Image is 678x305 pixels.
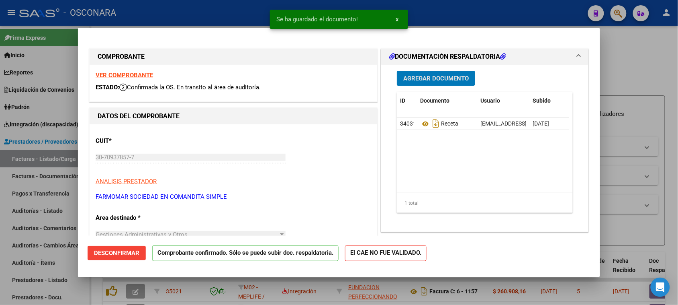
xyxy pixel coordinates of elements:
datatable-header-cell: Usuario [477,92,529,109]
strong: El CAE NO FUE VALIDADO. [345,245,427,261]
datatable-header-cell: Subido [529,92,570,109]
span: Confirmada la OS. En transito al área de auditoría. [119,84,261,91]
span: Agregar Documento [403,75,469,82]
p: FARMOMAR SOCIEDAD EN COMANDITA SIMPLE [96,192,371,202]
span: Receta [420,121,458,127]
div: DOCUMENTACIÓN RESPALDATORIA [381,65,588,232]
span: Usuario [480,97,500,104]
span: x [396,16,398,23]
span: Documento [420,97,449,104]
i: Descargar documento [431,117,441,130]
span: Se ha guardado el documento! [276,15,358,23]
span: [DATE] [533,120,549,127]
button: Desconfirmar [88,246,146,260]
p: CUIT [96,136,178,146]
span: ID [400,97,405,104]
p: Area destinado * [96,213,178,223]
strong: COMPROBANTE [98,53,145,60]
button: Agregar Documento [397,71,475,86]
span: 34031 [400,120,416,127]
h1: DOCUMENTACIÓN RESPALDATORIA [389,52,506,62]
button: x [389,12,405,27]
div: Open Intercom Messenger [651,278,670,297]
datatable-header-cell: ID [397,92,417,109]
span: Desconfirmar [94,249,139,257]
span: ANALISIS PRESTADOR [96,178,157,185]
span: Gestiones Administrativas y Otros [96,231,188,238]
a: VER COMPROBANTE [96,72,153,79]
div: 1 total [397,193,573,213]
datatable-header-cell: Documento [417,92,477,109]
span: ESTADO: [96,84,119,91]
p: Comprobante confirmado. Sólo se puede subir doc. respaldatoria. [152,245,339,261]
span: Subido [533,97,551,104]
strong: DATOS DEL COMPROBANTE [98,112,180,120]
mat-expansion-panel-header: DOCUMENTACIÓN RESPALDATORIA [381,49,588,65]
span: [EMAIL_ADDRESS][DOMAIN_NAME] - Flavia Santa Eulalia [480,120,622,127]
